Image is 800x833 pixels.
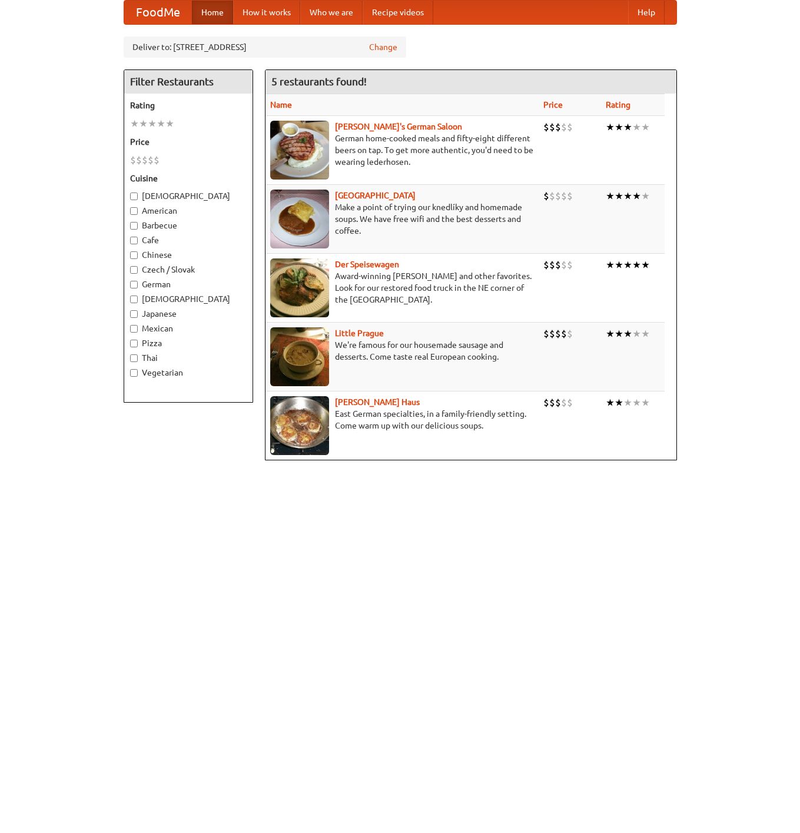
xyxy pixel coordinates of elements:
[632,396,641,409] li: ★
[130,154,136,167] li: $
[270,201,534,237] p: Make a point of trying our knedlíky and homemade soups. We have free wifi and the best desserts a...
[641,327,650,340] li: ★
[130,207,138,215] input: American
[606,258,615,271] li: ★
[192,1,233,24] a: Home
[130,352,247,364] label: Thai
[335,260,399,269] a: Der Speisewagen
[270,408,534,432] p: East German specialties, in a family-friendly setting. Come warm up with our delicious soups.
[335,191,416,200] a: [GEOGRAPHIC_DATA]
[561,121,567,134] li: $
[148,154,154,167] li: $
[615,190,623,203] li: ★
[549,396,555,409] li: $
[632,121,641,134] li: ★
[130,367,247,379] label: Vegetarian
[270,270,534,306] p: Award-winning [PERSON_NAME] and other favorites. Look for our restored food truck in the NE corne...
[567,258,573,271] li: $
[130,117,139,130] li: ★
[270,327,329,386] img: littleprague.jpg
[130,266,138,274] input: Czech / Slovak
[543,327,549,340] li: $
[124,70,253,94] h4: Filter Restaurants
[130,234,247,246] label: Cafe
[561,327,567,340] li: $
[543,258,549,271] li: $
[632,327,641,340] li: ★
[561,258,567,271] li: $
[335,122,462,131] a: [PERSON_NAME]'s German Saloon
[549,121,555,134] li: $
[632,258,641,271] li: ★
[567,327,573,340] li: $
[606,121,615,134] li: ★
[632,190,641,203] li: ★
[130,222,138,230] input: Barbecue
[606,190,615,203] li: ★
[124,1,192,24] a: FoodMe
[139,117,148,130] li: ★
[615,121,623,134] li: ★
[549,327,555,340] li: $
[130,190,247,202] label: [DEMOGRAPHIC_DATA]
[335,328,384,338] a: Little Prague
[148,117,157,130] li: ★
[641,258,650,271] li: ★
[270,396,329,455] img: kohlhaus.jpg
[270,190,329,248] img: czechpoint.jpg
[124,36,406,58] div: Deliver to: [STREET_ADDRESS]
[555,327,561,340] li: $
[130,251,138,259] input: Chinese
[130,264,247,276] label: Czech / Slovak
[641,396,650,409] li: ★
[555,258,561,271] li: $
[130,340,138,347] input: Pizza
[363,1,433,24] a: Recipe videos
[628,1,665,24] a: Help
[555,396,561,409] li: $
[641,121,650,134] li: ★
[157,117,165,130] li: ★
[270,100,292,109] a: Name
[130,205,247,217] label: American
[606,327,615,340] li: ★
[130,293,247,305] label: [DEMOGRAPHIC_DATA]
[567,190,573,203] li: $
[623,327,632,340] li: ★
[271,76,367,87] ng-pluralize: 5 restaurants found!
[130,220,247,231] label: Barbecue
[369,41,397,53] a: Change
[561,396,567,409] li: $
[130,337,247,349] label: Pizza
[233,1,300,24] a: How it works
[543,121,549,134] li: $
[130,249,247,261] label: Chinese
[270,339,534,363] p: We're famous for our housemade sausage and desserts. Come taste real European cooking.
[270,258,329,317] img: speisewagen.jpg
[130,172,247,184] h5: Cuisine
[615,396,623,409] li: ★
[142,154,148,167] li: $
[567,396,573,409] li: $
[130,136,247,148] h5: Price
[623,121,632,134] li: ★
[130,278,247,290] label: German
[555,121,561,134] li: $
[335,397,420,407] a: [PERSON_NAME] Haus
[543,190,549,203] li: $
[130,323,247,334] label: Mexican
[270,121,329,180] img: esthers.jpg
[130,237,138,244] input: Cafe
[623,258,632,271] li: ★
[136,154,142,167] li: $
[549,258,555,271] li: $
[567,121,573,134] li: $
[615,258,623,271] li: ★
[130,310,138,318] input: Japanese
[623,190,632,203] li: ★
